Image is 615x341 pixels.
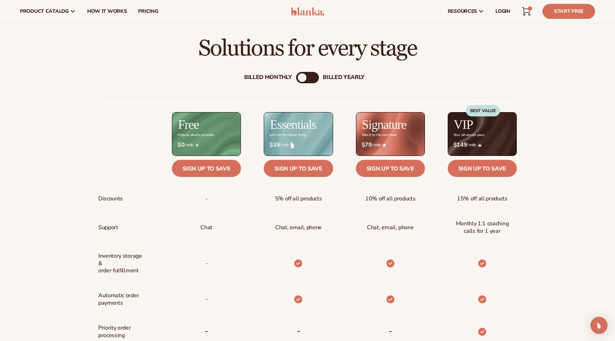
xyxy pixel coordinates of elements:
[362,133,398,137] div: Take it to the next level.
[98,221,118,234] span: Support
[466,105,500,116] div: BEST VALUE
[172,160,241,177] a: Sign up to save
[178,133,214,137] div: Explore what's possible.
[356,112,425,156] img: Signature_BG_eeb718c8-65ac-49e3-a4e5-327c6aa73146.jpg
[453,133,485,137] div: Your all-access pass.
[20,37,595,61] h2: Solutions for every stage
[291,142,294,148] img: drop.png
[264,112,332,156] img: Essentials_BG_9050f826-5aa9-47d9-a362-757b82c62641.jpg
[275,221,322,234] p: Chat, email, phone
[495,9,510,14] span: LOGIN
[98,192,123,205] span: Discounts
[453,142,467,148] strong: $149
[172,112,241,156] img: free_bg.png
[178,142,235,148] span: / mth
[542,4,595,19] a: Start Free
[178,118,199,131] h2: Free
[291,7,325,16] img: logo
[365,192,416,205] span: 10% off all products
[297,325,300,337] b: -
[362,118,406,131] h2: Signature
[383,143,386,147] img: Star_6.png
[269,142,327,148] span: / mth
[323,74,364,81] div: billed Yearly
[367,221,414,234] span: Chat, email, phone
[590,317,608,334] div: Open Intercom Messenger
[264,160,333,177] a: Sign up to save
[205,293,208,306] span: -
[269,133,306,137] div: Let’s do the damn thing.
[195,143,199,147] img: Free_Icon_bb6e7c7e-73f8-44bd-8ed0-223ea0fc522e.png
[448,112,516,156] img: VIP_BG_199964bd-3653-43bc-8a67-789d2d7717b9.jpg
[356,160,425,177] a: Sign up to save
[98,289,146,310] span: Automatic order payments
[448,9,477,14] span: resources
[200,221,212,234] p: Chat
[205,325,208,337] b: -
[98,250,146,277] span: Inventory storage & order fulfillment
[244,74,292,81] div: Billed Monthly
[205,257,208,270] span: -
[269,142,280,148] strong: $39
[205,192,208,205] span: -
[453,217,511,238] span: Monthly 1:1 coaching calls for 1 year
[138,9,158,14] span: pricing
[362,142,419,148] span: / mth
[389,325,392,337] b: -
[178,142,184,148] strong: $0
[448,160,517,177] a: Sign up to save
[454,118,473,131] h2: VIP
[270,118,316,131] h2: Essentials
[362,142,372,148] strong: $79
[20,9,69,14] span: product catalog
[275,192,322,205] span: 5% off all products
[453,142,511,148] span: / mth
[87,9,127,14] span: How It Works
[457,192,508,205] span: 15% off all products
